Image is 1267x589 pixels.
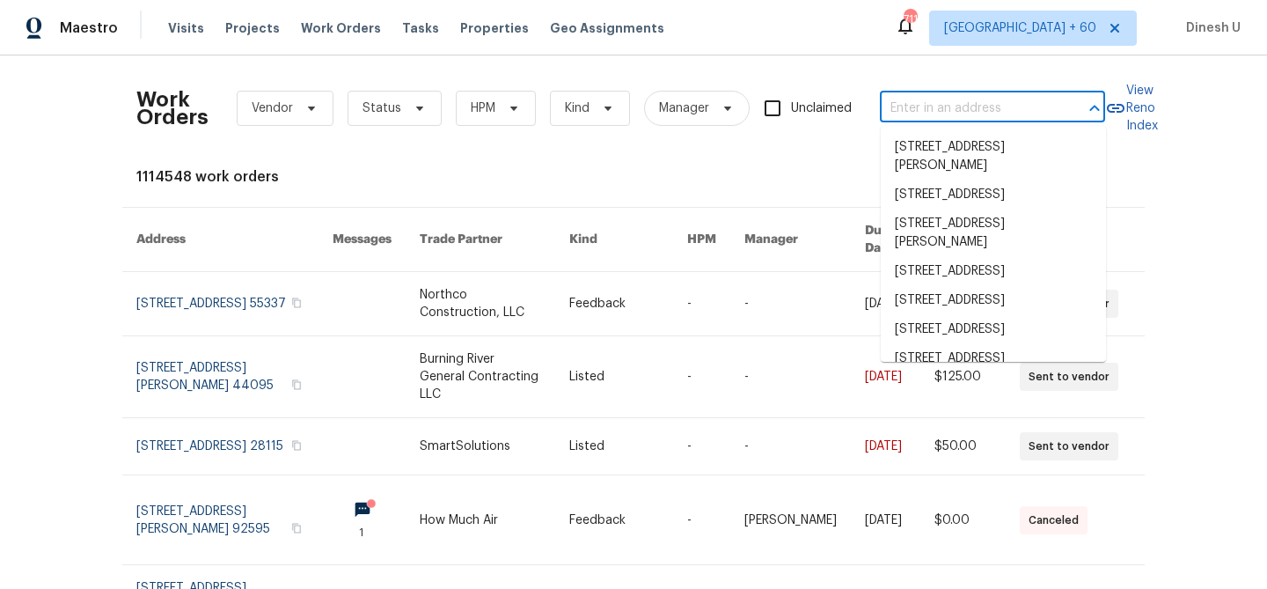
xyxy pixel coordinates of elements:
[881,286,1106,315] li: [STREET_ADDRESS]
[881,180,1106,210] li: [STREET_ADDRESS]
[673,475,730,565] td: -
[881,315,1106,344] li: [STREET_ADDRESS]
[555,336,673,418] td: Listed
[252,99,293,117] span: Vendor
[555,418,673,475] td: Listed
[904,11,916,28] div: 711
[881,344,1106,392] li: [STREET_ADDRESS][PERSON_NAME]
[136,168,1131,186] div: 1114548 work orders
[880,95,1056,122] input: Enter in an address
[730,418,851,475] td: -
[402,22,439,34] span: Tasks
[851,208,920,272] th: Due Date
[225,19,280,37] span: Projects
[406,336,556,418] td: Burning River General Contracting LLC
[730,475,851,565] td: [PERSON_NAME]
[730,208,851,272] th: Manager
[881,210,1106,257] li: [STREET_ADDRESS][PERSON_NAME]
[406,418,556,475] td: SmartSolutions
[1105,82,1158,135] a: View Reno Index
[168,19,204,37] span: Visits
[363,99,401,117] span: Status
[60,19,118,37] span: Maestro
[659,99,709,117] span: Manager
[555,475,673,565] td: Feedback
[550,19,664,37] span: Geo Assignments
[301,19,381,37] span: Work Orders
[673,272,730,336] td: -
[881,257,1106,286] li: [STREET_ADDRESS]
[730,336,851,418] td: -
[565,99,590,117] span: Kind
[1082,96,1107,121] button: Close
[460,19,529,37] span: Properties
[944,19,1096,37] span: [GEOGRAPHIC_DATA] + 60
[406,272,556,336] td: Northco Construction, LLC
[122,208,319,272] th: Address
[673,418,730,475] td: -
[289,295,304,311] button: Copy Address
[555,272,673,336] td: Feedback
[881,133,1106,180] li: [STREET_ADDRESS][PERSON_NAME]
[673,336,730,418] td: -
[471,99,495,117] span: HPM
[406,475,556,565] td: How Much Air
[289,520,304,536] button: Copy Address
[289,377,304,393] button: Copy Address
[673,208,730,272] th: HPM
[406,208,556,272] th: Trade Partner
[319,208,406,272] th: Messages
[289,438,304,453] button: Copy Address
[555,208,673,272] th: Kind
[136,91,209,126] h2: Work Orders
[1179,19,1241,37] span: Dinesh U
[791,99,852,118] span: Unclaimed
[730,272,851,336] td: -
